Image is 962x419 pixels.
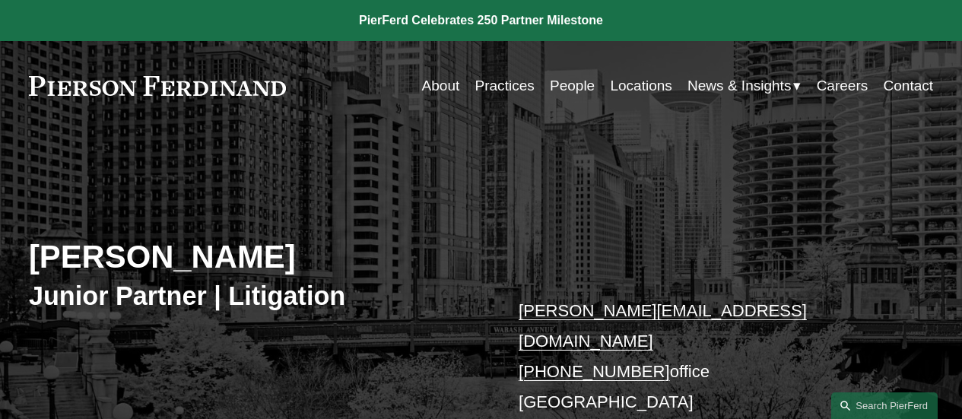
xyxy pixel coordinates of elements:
[422,71,460,100] a: About
[831,392,938,419] a: Search this site
[610,71,671,100] a: Locations
[687,73,791,99] span: News & Insights
[519,362,670,381] a: [PHONE_NUMBER]
[475,71,535,100] a: Practices
[687,71,801,100] a: folder dropdown
[29,280,481,312] h3: Junior Partner | Litigation
[817,71,868,100] a: Careers
[519,301,807,351] a: [PERSON_NAME][EMAIL_ADDRESS][DOMAIN_NAME]
[29,238,481,277] h2: [PERSON_NAME]
[884,71,934,100] a: Contact
[550,71,595,100] a: People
